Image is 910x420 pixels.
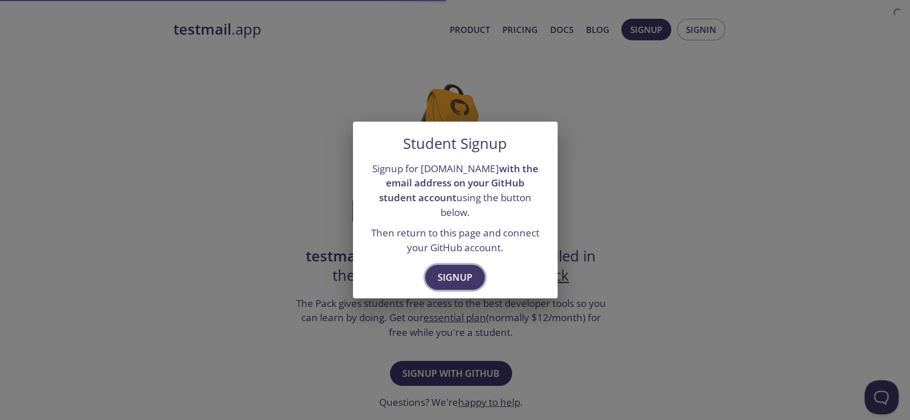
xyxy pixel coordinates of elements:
[367,226,544,255] p: Then return to this page and connect your GitHub account.
[379,162,538,204] strong: with the email address on your GitHub student account
[425,265,485,290] button: Signup
[438,269,472,285] span: Signup
[403,135,507,152] h5: Student Signup
[367,161,544,220] p: Signup for [DOMAIN_NAME] using the button below.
